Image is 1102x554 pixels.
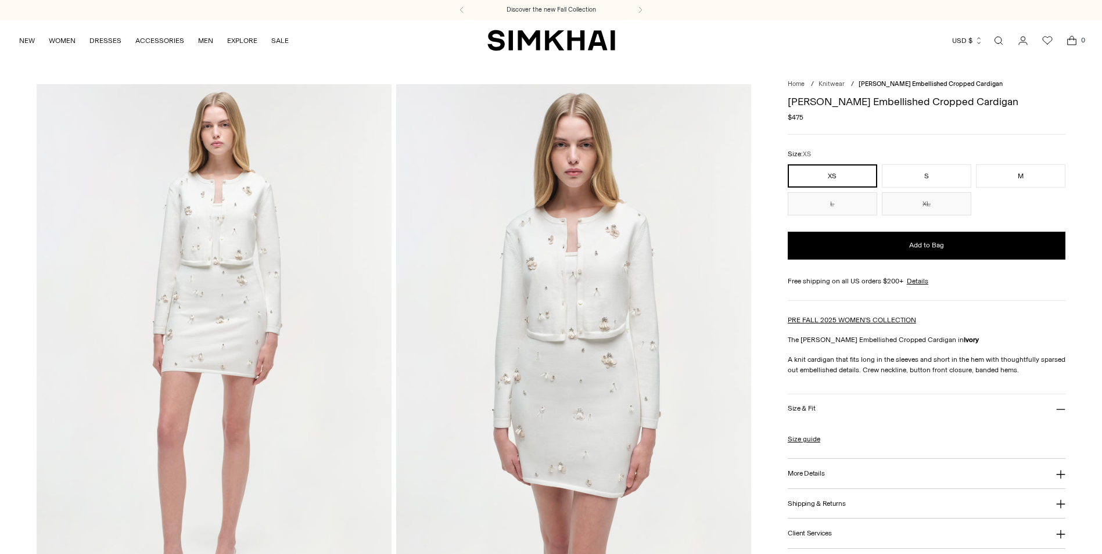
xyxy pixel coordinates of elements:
div: / [811,80,814,89]
button: More Details [788,459,1066,488]
a: ACCESSORIES [135,28,184,53]
p: The [PERSON_NAME] Embellished Cropped Cardigan in [788,334,1066,345]
button: XS [788,164,877,188]
a: Home [788,80,805,88]
nav: breadcrumbs [788,80,1066,89]
a: Wishlist [1036,29,1059,52]
button: L [788,192,877,215]
a: Knitwear [819,80,845,88]
a: NEW [19,28,35,53]
h3: More Details [788,470,824,477]
span: [PERSON_NAME] Embellished Cropped Cardigan [859,80,1003,88]
a: DRESSES [89,28,121,53]
a: Size guide [788,434,820,444]
a: MEN [198,28,213,53]
button: Shipping & Returns [788,489,1066,519]
span: XS [803,150,811,158]
a: Details [907,276,928,286]
a: PRE FALL 2025 WOMEN'S COLLECTION [788,316,916,324]
h1: [PERSON_NAME] Embellished Cropped Cardigan [788,96,1066,107]
button: Size & Fit [788,394,1066,424]
a: Open cart modal [1060,29,1083,52]
a: SALE [271,28,289,53]
h3: Size & Fit [788,405,816,412]
a: Go to the account page [1011,29,1035,52]
button: Add to Bag [788,232,1066,260]
a: WOMEN [49,28,76,53]
a: EXPLORE [227,28,257,53]
a: SIMKHAI [487,29,615,52]
div: Free shipping on all US orders $200+ [788,276,1066,286]
strong: Ivory [964,336,979,344]
h3: Shipping & Returns [788,500,846,508]
label: Size: [788,149,811,160]
button: USD $ [952,28,983,53]
button: XL [882,192,971,215]
div: / [851,80,854,89]
span: $475 [788,112,803,123]
span: 0 [1078,35,1088,45]
button: Client Services [788,519,1066,548]
button: S [882,164,971,188]
span: Add to Bag [909,240,944,250]
a: Open search modal [987,29,1010,52]
a: Discover the new Fall Collection [507,5,596,15]
p: A knit cardigan that fits long in the sleeves and short in the hem with thoughtfully sparsed out ... [788,354,1066,375]
h3: Client Services [788,530,832,537]
button: M [976,164,1065,188]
